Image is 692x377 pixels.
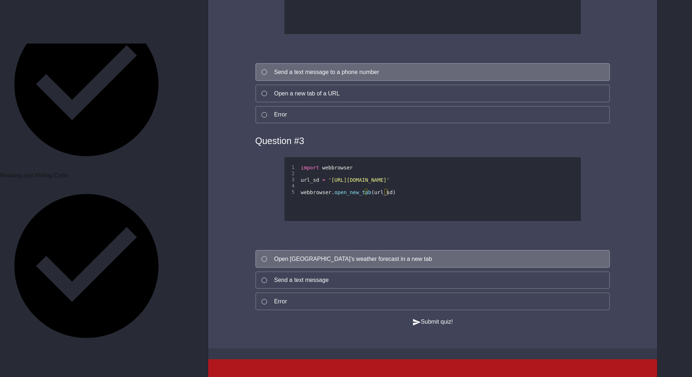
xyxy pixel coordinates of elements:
[284,177,299,183] div: 3
[255,292,610,310] button: Error
[274,89,340,98] div: Open a new tab of a URL
[274,110,287,119] div: Error
[255,134,610,148] h4: Question # 3
[284,164,299,171] div: 1
[255,250,610,268] button: Open [GEOGRAPHIC_DATA]’s weather forecast in a new tab
[274,68,379,77] div: Send a text message to a phone number
[274,297,287,306] div: Error
[274,255,432,263] div: Open [GEOGRAPHIC_DATA]’s weather forecast in a new tab
[255,106,610,124] button: Error
[255,271,610,289] button: Send a text message
[284,189,299,195] div: 5
[284,171,299,177] div: 2
[412,317,453,327] button: Submit quiz!
[255,85,610,102] button: Open a new tab of a URL
[284,183,299,189] div: 4
[255,63,610,81] button: Send a text message to a phone number
[274,276,329,284] div: Send a text message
